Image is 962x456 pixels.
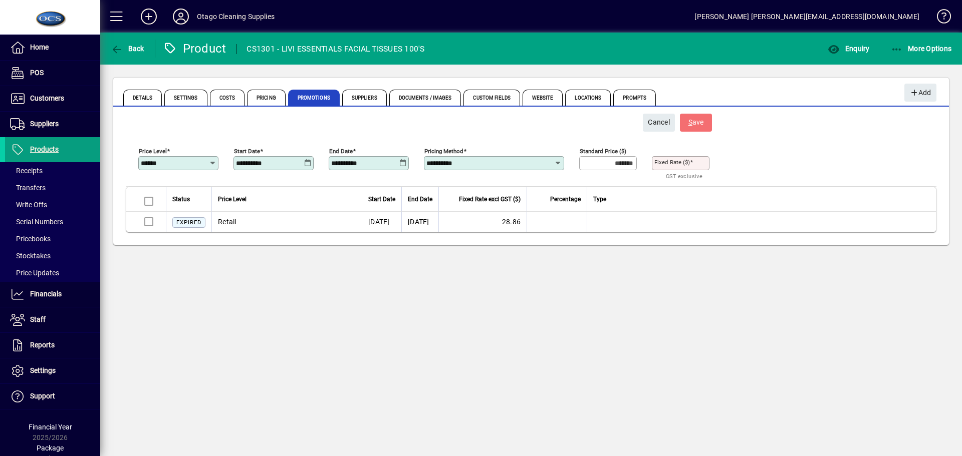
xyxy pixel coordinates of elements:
[29,423,72,431] span: Financial Year
[459,194,521,205] span: Fixed Rate excl GST ($)
[463,90,520,106] span: Custom Fields
[30,366,56,374] span: Settings
[666,170,702,182] mat-hint: GST exclusive
[5,61,100,86] a: POS
[30,392,55,400] span: Support
[688,118,692,126] span: S
[329,148,353,155] mat-label: End date
[197,9,275,25] div: Otago Cleaning Supplies
[30,69,44,77] span: POS
[5,213,100,230] a: Serial Numbers
[389,90,461,106] span: Documents / Images
[5,333,100,358] a: Reports
[593,194,606,205] span: Type
[10,167,43,175] span: Receipts
[5,307,100,332] a: Staff
[123,90,162,106] span: Details
[523,90,563,106] span: Website
[342,90,387,106] span: Suppliers
[10,184,46,192] span: Transfers
[929,2,949,35] a: Knowledge Base
[100,40,155,58] app-page-header-button: Back
[30,341,55,349] span: Reports
[172,194,190,205] span: Status
[362,212,401,232] td: [DATE]
[176,219,201,226] span: Expired
[218,194,247,205] span: Price Level
[139,148,167,155] mat-label: Price Level
[10,235,51,243] span: Pricebooks
[5,196,100,213] a: Write Offs
[5,230,100,247] a: Pricebooks
[550,194,581,205] span: Percentage
[408,194,432,205] span: End Date
[888,40,954,58] button: More Options
[10,269,59,277] span: Price Updates
[247,41,424,57] div: CS1301 - LIVI ESSENTIALS FACIAL TISSUES 100'S
[580,148,626,155] mat-label: Standard price ($)
[5,162,100,179] a: Receipts
[108,40,147,58] button: Back
[401,212,438,232] td: [DATE]
[648,114,670,131] span: Cancel
[5,86,100,111] a: Customers
[30,120,59,128] span: Suppliers
[247,90,286,106] span: Pricing
[10,201,47,209] span: Write Offs
[680,114,712,132] button: Save
[30,94,64,102] span: Customers
[165,8,197,26] button: Profile
[904,84,936,102] button: Add
[5,384,100,409] a: Support
[438,212,527,232] td: 28.86
[5,247,100,264] a: Stocktakes
[10,252,51,260] span: Stocktakes
[688,114,704,131] span: ave
[30,315,46,323] span: Staff
[10,218,63,226] span: Serial Numbers
[613,90,656,106] span: Prompts
[891,45,952,53] span: More Options
[828,45,869,53] span: Enquiry
[30,43,49,51] span: Home
[37,444,64,452] span: Package
[5,264,100,281] a: Price Updates
[210,90,245,106] span: Costs
[288,90,340,106] span: Promotions
[5,282,100,307] a: Financials
[909,85,931,101] span: Add
[368,194,395,205] span: Start Date
[234,148,260,155] mat-label: Start date
[654,159,690,166] mat-label: Fixed rate ($)
[565,90,611,106] span: Locations
[164,90,207,106] span: Settings
[111,45,144,53] span: Back
[5,179,100,196] a: Transfers
[30,145,59,153] span: Products
[825,40,872,58] button: Enquiry
[211,212,362,232] td: Retail
[133,8,165,26] button: Add
[163,41,226,57] div: Product
[694,9,919,25] div: [PERSON_NAME] [PERSON_NAME][EMAIL_ADDRESS][DOMAIN_NAME]
[424,148,463,155] mat-label: Pricing method
[5,35,100,60] a: Home
[5,112,100,137] a: Suppliers
[5,358,100,383] a: Settings
[643,114,675,132] button: Cancel
[30,290,62,298] span: Financials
